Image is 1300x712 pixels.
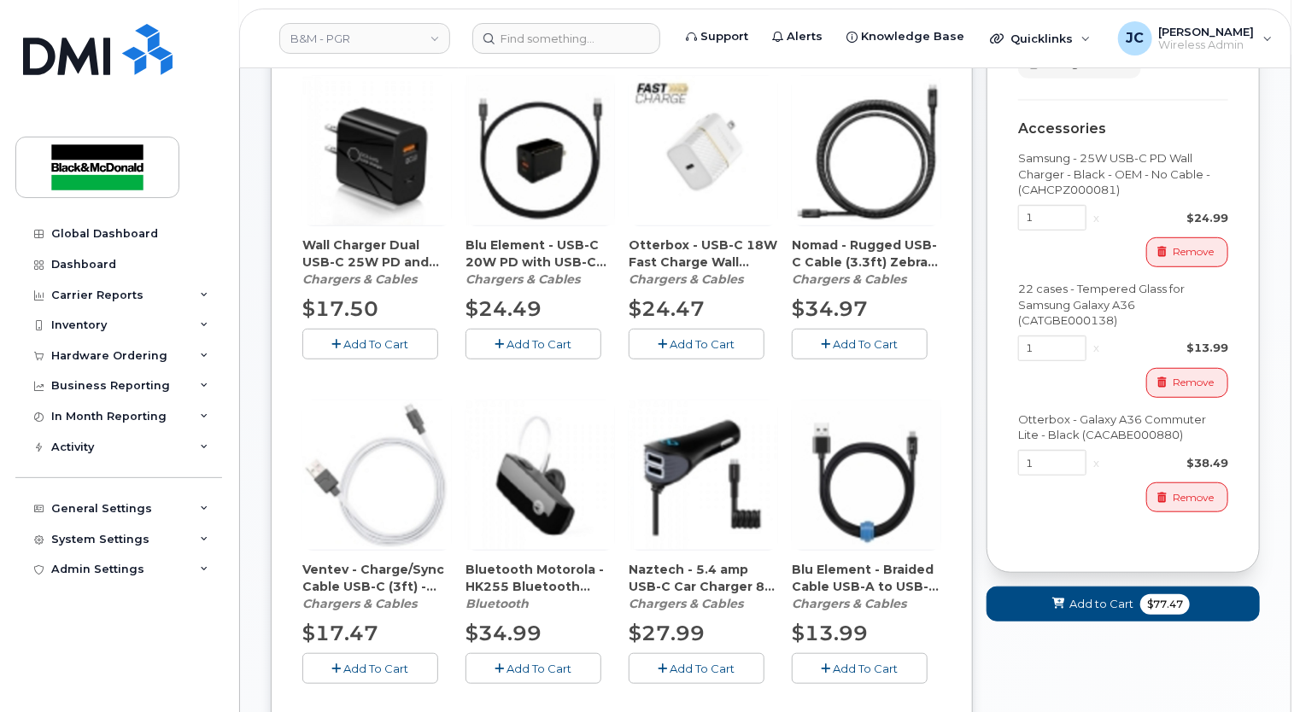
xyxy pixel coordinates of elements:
[1159,38,1255,52] span: Wireless Admin
[507,337,572,351] span: Add To Cart
[978,21,1103,55] div: Quicklinks
[466,561,615,595] span: Bluetooth Motorola - HK255 Bluetooth Headset (CABTBE000046)
[302,621,378,645] span: $17.47
[1086,210,1106,226] div: x
[629,561,778,612] div: Naztech - 5.4 amp USB-C Car Charger 8ft (For Tablets) (CACCHI000067)
[792,236,941,288] div: Nomad - Rugged USB-C Cable (3.3ft) Zebra (CAMIBE000170)
[1106,455,1228,471] div: $38.49
[466,236,615,288] div: Blu Element - USB-C 20W PD with USB-C Cable 4ft Wall Charger - Black (CAHCPZ000096)
[1173,244,1214,260] span: Remove
[466,400,615,550] img: accessory36212.JPG
[1146,368,1228,398] button: Remove
[629,621,705,645] span: $27.99
[787,28,823,45] span: Alerts
[1106,340,1228,356] div: $13.99
[344,662,409,675] span: Add To Cart
[507,662,572,675] span: Add To Cart
[629,271,743,287] em: Chargers & Cables
[987,587,1260,622] button: Add to Cart $77.47
[1173,490,1214,505] span: Remove
[861,28,964,45] span: Knowledge Base
[302,236,452,288] div: Wall Charger Dual USB-C 25W PD and USB-A Bulk (For Samsung) - Black (CAHCBE000093)
[472,23,660,54] input: Find something...
[792,400,941,550] img: accessory36348.JPG
[792,76,941,225] img: accessory36548.JPG
[629,296,705,321] span: $24.47
[629,236,778,271] span: Otterbox - USB-C 18W Fast Charge Wall Adapter - White (CAHCAP000074)
[834,20,976,54] a: Knowledge Base
[1069,596,1133,612] span: Add to Cart
[700,28,748,45] span: Support
[466,561,615,612] div: Bluetooth Motorola - HK255 Bluetooth Headset (CABTBE000046)
[629,400,778,550] img: accessory36556.JPG
[792,653,928,683] button: Add To Cart
[1106,21,1285,55] div: Jackie Cox
[1126,28,1144,49] span: JC
[466,596,529,611] em: Bluetooth
[1173,375,1214,390] span: Remove
[834,662,899,675] span: Add To Cart
[466,329,601,359] button: Add To Cart
[1018,150,1228,198] div: Samsung - 25W USB-C PD Wall Charger - Black - OEM - No Cable - (CAHCPZ000081)
[629,653,764,683] button: Add To Cart
[466,296,542,321] span: $24.49
[792,271,906,287] em: Chargers & Cables
[302,271,417,287] em: Chargers & Cables
[466,236,615,271] span: Blu Element - USB-C 20W PD with USB-C Cable 4ft Wall Charger - Black (CAHCPZ000096)
[1086,340,1106,356] div: x
[1018,411,1228,443] div: Otterbox - Galaxy A36 Commuter Lite - Black (CACABE000880)
[629,236,778,288] div: Otterbox - USB-C 18W Fast Charge Wall Adapter - White (CAHCAP000074)
[302,236,452,271] span: Wall Charger Dual USB-C 25W PD and USB-A Bulk (For Samsung) - Black (CAHCBE000093)
[670,337,735,351] span: Add To Cart
[792,596,906,611] em: Chargers & Cables
[1146,237,1228,267] button: Remove
[466,653,601,683] button: Add To Cart
[302,76,452,225] img: accessory36907.JPG
[466,271,580,287] em: Chargers & Cables
[302,653,438,683] button: Add To Cart
[629,561,778,595] span: Naztech - 5.4 amp USB-C Car Charger 8ft (For Tablets) (CACCHI000067)
[792,561,941,612] div: Blu Element - Braided Cable USB-A to USB-C (4ft) – Black (CAMIPZ000176)
[1018,121,1228,137] div: Accessories
[792,296,868,321] span: $34.97
[629,76,778,225] img: accessory36681.JPG
[792,561,941,595] span: Blu Element - Braided Cable USB-A to USB-C (4ft) – Black (CAMIPZ000176)
[1140,594,1190,615] span: $77.47
[302,296,378,321] span: $17.50
[1146,482,1228,512] button: Remove
[792,621,868,645] span: $13.99
[302,561,452,595] span: Ventev - Charge/Sync Cable USB-C (3ft) - White (CAMIBE000144)
[674,20,760,54] a: Support
[760,20,834,54] a: Alerts
[1159,25,1255,38] span: [PERSON_NAME]
[1086,455,1106,471] div: x
[792,329,928,359] button: Add To Cart
[344,337,409,351] span: Add To Cart
[834,337,899,351] span: Add To Cart
[302,561,452,612] div: Ventev - Charge/Sync Cable USB-C (3ft) - White (CAMIBE000144)
[466,621,542,645] span: $34.99
[629,596,743,611] em: Chargers & Cables
[1018,281,1228,329] div: 22 cases - Tempered Glass for Samsung Galaxy A36 (CATGBE000138)
[302,400,452,550] img: accessory36552.JPG
[279,23,450,54] a: B&M - PGR
[792,236,941,271] span: Nomad - Rugged USB-C Cable (3.3ft) Zebra (CAMIBE000170)
[302,329,438,359] button: Add To Cart
[466,76,615,225] img: accessory36347.JPG
[629,329,764,359] button: Add To Cart
[1010,32,1073,45] span: Quicklinks
[302,596,417,611] em: Chargers & Cables
[670,662,735,675] span: Add To Cart
[1106,210,1228,226] div: $24.99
